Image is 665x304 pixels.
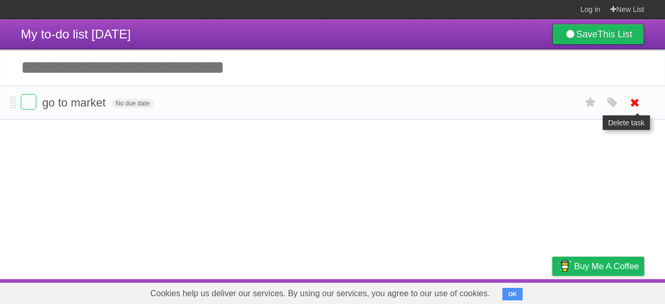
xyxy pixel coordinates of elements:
[503,282,526,301] a: Terms
[448,282,490,301] a: Developers
[579,282,644,301] a: Suggest a feature
[140,283,500,304] span: Cookies help us deliver our services. By using our services, you agree to our use of cookies.
[557,257,571,275] img: Buy me a coffee
[581,94,601,111] label: Star task
[414,282,436,301] a: About
[552,257,644,276] a: Buy me a coffee
[552,24,644,45] a: SaveThis List
[21,27,131,41] span: My to-do list [DATE]
[539,282,566,301] a: Privacy
[112,99,154,108] span: No due date
[21,94,36,110] label: Done
[574,257,639,275] span: Buy me a coffee
[597,29,632,39] b: This List
[42,96,108,109] span: go to market
[502,288,523,300] button: OK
